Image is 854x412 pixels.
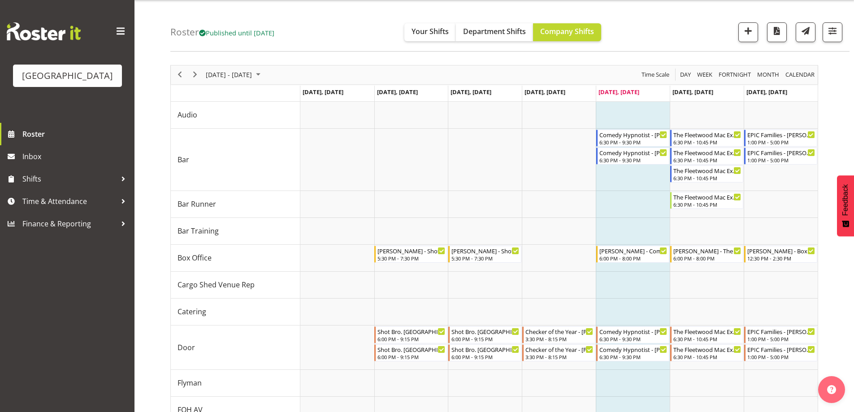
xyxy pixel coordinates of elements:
div: 6:00 PM - 8:00 PM [673,255,741,262]
span: Catering [178,306,206,317]
div: Shot Bro. [GEOGRAPHIC_DATA]. (No Bar) - [PERSON_NAME] [377,345,445,354]
div: 5:30 PM - 7:30 PM [451,255,519,262]
div: 6:30 PM - 9:30 PM [599,335,667,343]
div: EPIC Families - [PERSON_NAME] [747,130,815,139]
div: Checker of the Year - [PERSON_NAME] [525,327,593,336]
div: [PERSON_NAME] - Box Office EPIC Families - [PERSON_NAME] [747,246,815,255]
div: next period [187,65,203,84]
span: Bar Training [178,226,219,236]
div: Door"s event - Comedy Hypnotist - Frankie Mac - Tommy Shorter Begin From Friday, October 10, 2025... [596,326,669,343]
td: Cargo Shed Venue Rep resource [171,272,300,299]
button: Timeline Month [756,69,781,80]
button: Previous [174,69,186,80]
div: [GEOGRAPHIC_DATA] [22,69,113,82]
button: Fortnight [717,69,753,80]
div: Comedy Hypnotist - [PERSON_NAME] [PERSON_NAME] [599,130,667,139]
span: [DATE] - [DATE] [205,69,253,80]
button: October 2025 [204,69,264,80]
button: Month [784,69,816,80]
div: 6:30 PM - 9:30 PM [599,353,667,360]
span: [DATE], [DATE] [525,88,565,96]
td: Flyman resource [171,370,300,397]
span: [DATE], [DATE] [451,88,491,96]
div: 6:00 PM - 9:15 PM [377,353,445,360]
div: Bar"s event - The Fleetwood Mac Experience - Emma Johns Begin From Saturday, October 11, 2025 at ... [670,165,743,182]
div: 6:30 PM - 10:45 PM [673,139,741,146]
div: Box Office"s event - Valerie - Shot Bro - Valerie Donaldson Begin From Wednesday, October 8, 2025... [448,246,521,263]
div: Bar"s event - Comedy Hypnotist - Frankie Mac - Dominique Vogler Begin From Friday, October 10, 20... [596,147,669,165]
div: Bar"s event - EPIC Families - Skye Colonna Begin From Sunday, October 12, 2025 at 1:00:00 PM GMT+... [744,130,817,147]
div: Door"s event - Shot Bro. GA. (No Bar) - Tommy Shorter Begin From Tuesday, October 7, 2025 at 6:00... [374,326,447,343]
button: Next [189,69,201,80]
span: Cargo Shed Venue Rep [178,279,255,290]
div: The Fleetwood Mac Experience - [PERSON_NAME] [673,130,741,139]
div: 1:00 PM - 5:00 PM [747,353,815,360]
div: 6:00 PM - 9:15 PM [377,335,445,343]
button: Send a list of all shifts for the selected filtered period to all rostered employees. [796,22,815,42]
button: Department Shifts [456,23,533,41]
div: 1:00 PM - 5:00 PM [747,335,815,343]
div: Box Office"s event - Michelle - Comedy Hypnotist - Frankie Mac - Michelle Bradbury Begin From Fri... [596,246,669,263]
div: Door"s event - Shot Bro. GA. (No Bar) - Amanda Clark Begin From Wednesday, October 8, 2025 at 6:0... [448,326,521,343]
button: Timeline Week [696,69,714,80]
div: Door"s event - Shot Bro. GA. (No Bar) - Ciska Vogelzang Begin From Tuesday, October 7, 2025 at 6:... [374,344,447,361]
span: [DATE], [DATE] [672,88,713,96]
div: 6:30 PM - 10:45 PM [673,156,741,164]
div: Box Office"s event - Michelle - Shot Bro - Baycourt Presents - Michelle Bradbury Begin From Tuesd... [374,246,447,263]
div: The Fleetwood Mac Experience - [PERSON_NAME] [673,166,741,175]
span: Flyman [178,377,202,388]
button: Company Shifts [533,23,601,41]
div: Box Office"s event - Lisa - The Fleetwood Mac Experience - Box Office - Lisa Camplin Begin From S... [670,246,743,263]
div: 6:30 PM - 9:30 PM [599,156,667,164]
div: EPIC Families - [PERSON_NAME] [747,345,815,354]
div: 12:30 PM - 2:30 PM [747,255,815,262]
div: Comedy Hypnotist - [PERSON_NAME] - [PERSON_NAME] [599,327,667,336]
div: The Fleetwood Mac Experience - [PERSON_NAME] [673,192,741,201]
div: 1:00 PM - 5:00 PM [747,156,815,164]
span: Bar [178,154,189,165]
td: Door resource [171,325,300,370]
span: Finance & Reporting [22,217,117,230]
div: October 06 - 12, 2025 [203,65,266,84]
div: Box Office"s event - Valerie - Box Office EPIC Families - Valerie Donaldson Begin From Sunday, Oc... [744,246,817,263]
div: 6:00 PM - 8:00 PM [599,255,667,262]
div: [PERSON_NAME] - Shot Bro - Baycourt Presents - [PERSON_NAME] [377,246,445,255]
span: Door [178,342,195,353]
div: Door"s event - EPIC Families - Elea Hargreaves Begin From Sunday, October 12, 2025 at 1:00:00 PM ... [744,326,817,343]
div: 1:00 PM - 5:00 PM [747,139,815,146]
button: Timeline Day [679,69,693,80]
span: Your Shifts [412,26,449,36]
button: Time Scale [640,69,671,80]
div: [PERSON_NAME] - The Fleetwood Mac Experience - Box Office - [PERSON_NAME] [673,246,741,255]
button: Filter Shifts [823,22,842,42]
td: Audio resource [171,102,300,129]
div: 6:30 PM - 9:30 PM [599,139,667,146]
span: Feedback [841,184,850,216]
div: 3:30 PM - 8:15 PM [525,335,593,343]
div: Bar"s event - Comedy Hypnotist - Frankie Mac - Hanna Peters Begin From Friday, October 10, 2025 a... [596,130,669,147]
div: Door"s event - Checker of the Year - Amanda Clark Begin From Thursday, October 9, 2025 at 3:30:00... [522,326,595,343]
div: The Fleetwood Mac Experience - [PERSON_NAME] [673,345,741,354]
span: Box Office [178,252,212,263]
div: 6:30 PM - 10:45 PM [673,201,741,208]
h4: Roster [170,27,274,37]
span: Company Shifts [540,26,594,36]
td: Bar Runner resource [171,191,300,218]
span: [DATE], [DATE] [598,88,639,96]
div: Bar"s event - The Fleetwood Mac Experience - Valerie Donaldson Begin From Saturday, October 11, 2... [670,130,743,147]
div: Comedy Hypnotist - [PERSON_NAME] - [PERSON_NAME] [599,148,667,157]
img: help-xxl-2.png [827,385,836,394]
span: Published until [DATE] [199,28,274,37]
span: Inbox [22,150,130,163]
img: Rosterit website logo [7,22,81,40]
button: Download a PDF of the roster according to the set date range. [767,22,787,42]
div: previous period [172,65,187,84]
span: Bar Runner [178,199,216,209]
div: Bar"s event - The Fleetwood Mac Experience - Skye Colonna Begin From Saturday, October 11, 2025 a... [670,147,743,165]
div: Door"s event - Checker of the Year - Heather Powell Begin From Thursday, October 9, 2025 at 3:30:... [522,344,595,361]
div: The Fleetwood Mac Experience - [PERSON_NAME] [673,148,741,157]
span: [DATE], [DATE] [303,88,343,96]
span: [DATE], [DATE] [377,88,418,96]
div: Shot Bro. [GEOGRAPHIC_DATA]. (No Bar) - [PERSON_NAME] [451,327,519,336]
span: Week [696,69,713,80]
